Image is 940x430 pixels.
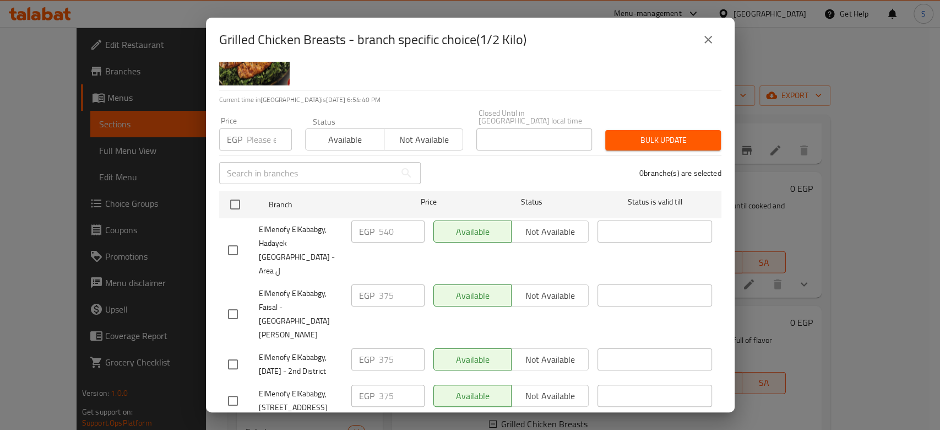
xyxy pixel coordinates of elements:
p: EGP [227,133,242,146]
p: EGP [359,289,374,302]
h6: 0 EGP [303,50,713,65]
p: EGP [359,225,374,238]
button: Not available [384,128,463,150]
span: Bulk update [614,133,712,147]
input: Please enter price [247,128,292,150]
input: Please enter price [379,348,425,370]
span: ElMenofy ElKababgy, [DATE] - 2nd District [259,351,343,378]
p: Current time in [GEOGRAPHIC_DATA] is [DATE] 6:54:40 PM [219,95,721,105]
span: Status [474,195,589,209]
span: Available [310,132,380,148]
button: close [695,26,721,53]
span: ElMenofy ElKababgy, Hadayek [GEOGRAPHIC_DATA] - Area ل [259,223,343,278]
input: Search in branches [219,162,395,184]
p: 0 branche(s) are selected [639,168,721,179]
span: Branch [269,198,383,212]
span: Status is valid till [597,195,712,209]
h2: Grilled Chicken Breasts - branch specific choice(1/2 Kilo) [219,31,526,49]
span: Price [392,195,465,209]
input: Please enter price [379,385,425,407]
input: Please enter price [379,284,425,307]
p: EGP [359,389,374,402]
span: ElMenofy ElKababgy, [STREET_ADDRESS] [259,387,343,415]
p: EGP [359,353,374,366]
button: Available [305,128,384,150]
button: Bulk update [605,130,721,150]
span: Not available [389,132,459,148]
span: ElMenofy ElKababgy, Faisal - [GEOGRAPHIC_DATA][PERSON_NAME] [259,287,343,342]
input: Please enter price [379,221,425,243]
